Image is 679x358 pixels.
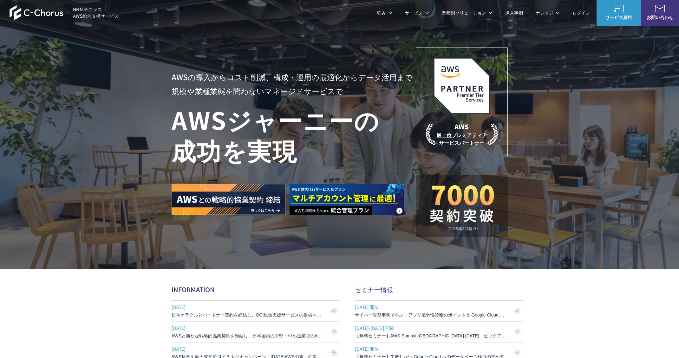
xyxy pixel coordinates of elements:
[433,57,490,114] img: AWSプレミアティアサービスパートナー
[10,5,119,20] a: AWS総合支援サービス C-Chorus NHN テコラスAWS総合支援サービス
[355,301,523,321] a: [DATE] 開催 サイバー攻撃事例で学ぶ！アプリ脆弱性診断のポイント＆ Google Cloud セキュリティ対策
[172,104,416,165] h1: AWS ジャーニーの 成功を実現
[614,5,624,12] img: AWS総合支援サービス C-Chorus サービス資料
[536,10,560,16] p: ナレッジ
[355,322,523,342] a: [DATE]-[DATE] 開催 【無料セミナー】AWS Summit [GEOGRAPHIC_DATA] [DATE] ピックアップセッション
[172,322,340,342] a: [DATE] AWSと新たな戦略的協業契約を締結し、日本国内の中堅・中小企業でのAWS活用を加速
[505,10,523,16] a: 導入事例
[355,312,507,318] h3: サイバー攻撃事例で学ぶ！アプリ脆弱性診断のポイント＆ Google Cloud セキュリティ対策
[172,302,324,312] span: [DATE]
[405,10,429,16] p: サービス
[454,122,469,131] em: AWS
[641,14,679,21] span: お問い合わせ
[428,185,495,231] img: 契約件数
[377,10,392,16] p: 強み
[355,302,507,312] span: [DATE] 開催
[355,344,507,354] span: [DATE] 開催
[73,6,119,19] span: NHN テコラス AWS総合支援サービス
[172,70,416,98] p: AWSの導入からコスト削減、 構成・運用の最適化からデータ活用まで 規模や業種業態を問わない マネージドサービスで
[426,122,498,146] p: 最上位プレミアティア サービスパートナー
[355,333,507,339] h3: 【無料セミナー】AWS Summit [GEOGRAPHIC_DATA] [DATE] ピックアップセッション
[172,285,340,294] h2: INFORMATION
[172,312,324,318] h3: 日本オラクルとパートナー契約を締結し、OCI総合支援サービスの提供を開始
[172,301,340,321] a: [DATE] 日本オラクルとパートナー契約を締結し、OCI総合支援サービスの提供を開始
[655,5,665,12] img: お問い合わせ
[290,184,404,215] img: AWS請求代行サービス 統合管理プラン
[355,323,507,333] span: [DATE]-[DATE] 開催
[172,333,324,339] h3: AWSと新たな戦略的協業契約を締結し、日本国内の中堅・中小企業でのAWS活用を加速
[172,344,324,354] span: [DATE]
[572,10,590,16] a: ログイン
[355,285,523,294] h2: セミナー情報
[442,10,493,16] p: 業種別ソリューション
[172,184,286,215] img: AWSとの戦略的協業契約 締結
[172,323,324,333] span: [DATE]
[597,14,641,21] span: サービス資料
